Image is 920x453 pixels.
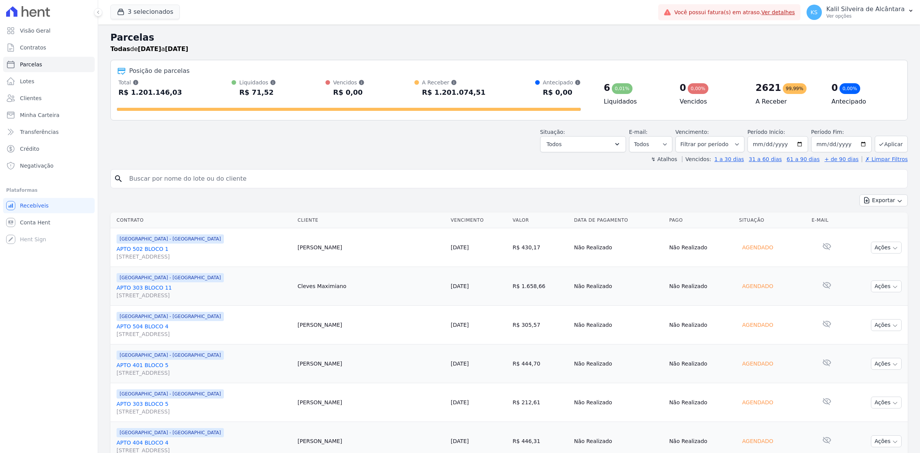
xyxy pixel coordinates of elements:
button: Ações [871,435,902,447]
a: Recebíveis [3,198,95,213]
a: Lotes [3,74,95,89]
h2: Parcelas [110,31,908,44]
a: APTO 401 BLOCO 5[STREET_ADDRESS] [117,361,291,377]
td: Não Realizado [571,267,666,306]
strong: [DATE] [138,45,161,53]
div: Agendado [739,281,776,292]
span: Clientes [20,94,41,102]
label: Vencimento: [675,129,709,135]
div: Liquidados [239,79,276,86]
a: Visão Geral [3,23,95,38]
div: Vencidos [333,79,365,86]
label: Situação: [540,129,565,135]
div: R$ 71,52 [239,86,276,99]
td: R$ 305,57 [509,306,571,344]
span: [GEOGRAPHIC_DATA] - [GEOGRAPHIC_DATA] [117,312,224,321]
a: APTO 303 BLOCO 11[STREET_ADDRESS] [117,284,291,299]
td: Não Realizado [666,344,736,383]
td: Não Realizado [666,228,736,267]
button: Exportar [859,194,908,206]
button: KS Kalil Silveira de Alcântara Ver opções [800,2,920,23]
td: [PERSON_NAME] [294,228,447,267]
div: 0,00% [688,83,708,94]
div: Total [118,79,182,86]
a: ✗ Limpar Filtros [862,156,908,162]
th: Vencimento [448,212,510,228]
a: Transferências [3,124,95,140]
th: Valor [509,212,571,228]
div: Antecipado [543,79,581,86]
i: search [114,174,123,183]
td: [PERSON_NAME] [294,306,447,344]
td: Cleves Maximiano [294,267,447,306]
span: Transferências [20,128,59,136]
a: Crédito [3,141,95,156]
span: [STREET_ADDRESS] [117,330,291,338]
div: Agendado [739,436,776,446]
a: 31 a 60 dias [749,156,782,162]
h4: A Receber [756,97,819,106]
div: 0 [831,82,838,94]
span: Todos [547,140,562,149]
th: E-mail [808,212,845,228]
button: Ações [871,358,902,370]
a: [DATE] [451,361,469,367]
td: Não Realizado [666,306,736,344]
div: 0,01% [612,83,632,94]
a: Ver detalhes [761,9,795,15]
button: Todos [540,136,626,152]
label: E-mail: [629,129,648,135]
div: Agendado [739,242,776,253]
span: [GEOGRAPHIC_DATA] - [GEOGRAPHIC_DATA] [117,234,224,244]
span: [GEOGRAPHIC_DATA] - [GEOGRAPHIC_DATA] [117,273,224,282]
label: Período Fim: [811,128,872,136]
span: Contratos [20,44,46,51]
span: [STREET_ADDRESS] [117,408,291,415]
td: [PERSON_NAME] [294,383,447,422]
span: [GEOGRAPHIC_DATA] - [GEOGRAPHIC_DATA] [117,389,224,399]
td: Não Realizado [571,306,666,344]
a: 1 a 30 dias [715,156,744,162]
div: R$ 1.201.074,51 [422,86,486,99]
a: + de 90 dias [825,156,859,162]
a: [DATE] [451,322,469,328]
td: [PERSON_NAME] [294,344,447,383]
h4: Liquidados [604,97,667,106]
label: Período Inicío: [747,129,785,135]
a: APTO 504 BLOCO 4[STREET_ADDRESS] [117,323,291,338]
td: R$ 1.658,66 [509,267,571,306]
td: Não Realizado [571,344,666,383]
a: Negativação [3,158,95,173]
th: Situação [736,212,808,228]
div: Agendado [739,358,776,369]
div: 0,00% [839,83,860,94]
span: Crédito [20,145,39,153]
span: KS [811,10,818,15]
strong: [DATE] [165,45,188,53]
span: [GEOGRAPHIC_DATA] - [GEOGRAPHIC_DATA] [117,351,224,360]
input: Buscar por nome do lote ou do cliente [125,171,904,186]
a: Conta Hent [3,215,95,230]
td: Não Realizado [666,383,736,422]
a: Parcelas [3,57,95,72]
td: Não Realizado [666,267,736,306]
a: [DATE] [451,283,469,289]
span: Recebíveis [20,202,49,209]
p: Kalil Silveira de Alcântara [826,5,905,13]
a: APTO 303 BLOCO 5[STREET_ADDRESS] [117,400,291,415]
span: Lotes [20,77,34,85]
div: Posição de parcelas [129,66,190,76]
div: 2621 [756,82,781,94]
div: 0 [680,82,686,94]
div: Agendado [739,397,776,408]
a: Minha Carteira [3,107,95,123]
td: R$ 212,61 [509,383,571,422]
button: Ações [871,242,902,254]
th: Pago [666,212,736,228]
div: R$ 1.201.146,03 [118,86,182,99]
div: A Receber [422,79,486,86]
span: [STREET_ADDRESS] [117,292,291,299]
h4: Antecipado [831,97,895,106]
span: Parcelas [20,61,42,68]
a: Contratos [3,40,95,55]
